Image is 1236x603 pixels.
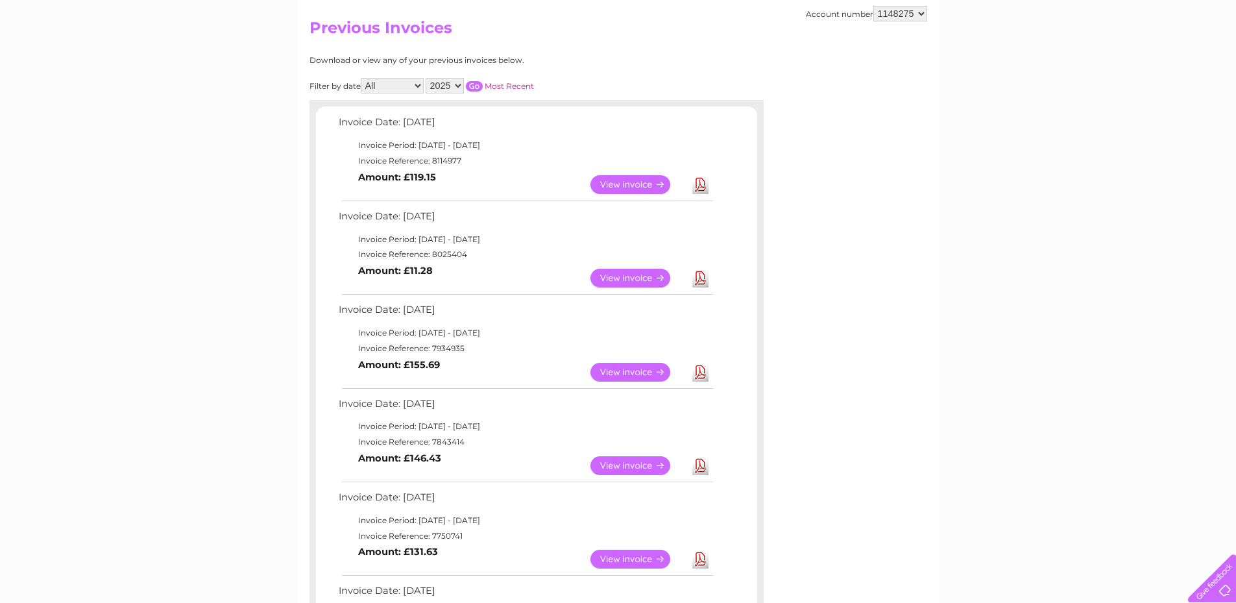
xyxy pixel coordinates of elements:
[692,456,709,475] a: Download
[1123,55,1142,65] a: Blog
[991,6,1081,23] a: 0333 014 3131
[335,301,715,325] td: Invoice Date: [DATE]
[312,7,925,63] div: Clear Business is a trading name of Verastar Limited (registered in [GEOGRAPHIC_DATA] No. 3667643...
[335,489,715,513] td: Invoice Date: [DATE]
[358,171,436,183] b: Amount: £119.15
[590,363,686,382] a: View
[692,550,709,569] a: Download
[1076,55,1115,65] a: Telecoms
[309,78,650,93] div: Filter by date
[358,546,438,558] b: Amount: £131.63
[692,363,709,382] a: Download
[335,434,715,450] td: Invoice Reference: 7843414
[335,232,715,247] td: Invoice Period: [DATE] - [DATE]
[335,153,715,169] td: Invoice Reference: 8114977
[590,269,686,288] a: View
[692,175,709,194] a: Download
[485,81,534,91] a: Most Recent
[335,395,715,419] td: Invoice Date: [DATE]
[590,456,686,475] a: View
[309,19,927,43] h2: Previous Invoices
[1150,55,1181,65] a: Contact
[1193,55,1224,65] a: Log out
[1040,55,1069,65] a: Energy
[358,452,441,464] b: Amount: £146.43
[335,247,715,262] td: Invoice Reference: 8025404
[1008,55,1032,65] a: Water
[43,34,110,73] img: logo.png
[335,138,715,153] td: Invoice Period: [DATE] - [DATE]
[590,550,686,569] a: View
[335,419,715,434] td: Invoice Period: [DATE] - [DATE]
[335,528,715,544] td: Invoice Reference: 7750741
[806,6,927,21] div: Account number
[335,513,715,528] td: Invoice Period: [DATE] - [DATE]
[358,359,440,371] b: Amount: £155.69
[335,114,715,138] td: Invoice Date: [DATE]
[309,56,650,65] div: Download or view any of your previous invoices below.
[590,175,686,194] a: View
[335,325,715,341] td: Invoice Period: [DATE] - [DATE]
[692,269,709,288] a: Download
[358,265,433,277] b: Amount: £11.28
[335,341,715,356] td: Invoice Reference: 7934935
[335,208,715,232] td: Invoice Date: [DATE]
